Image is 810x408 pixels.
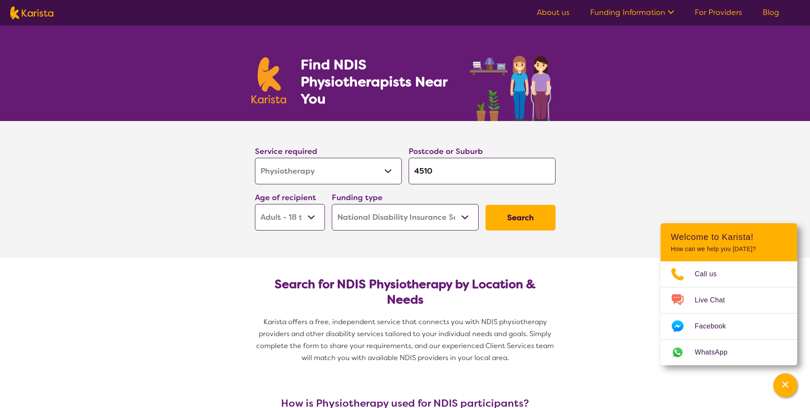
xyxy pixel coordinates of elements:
[485,205,556,231] button: Search
[590,7,674,18] a: Funding Information
[773,373,797,397] button: Channel Menu
[251,57,287,103] img: Karista logo
[255,146,317,157] label: Service required
[661,223,797,365] div: Channel Menu
[661,340,797,365] a: Web link opens in a new tab.
[409,158,556,184] input: Type
[332,192,383,203] label: Funding type
[695,294,735,307] span: Live Chat
[251,316,559,364] p: Karista offers a free, independent service that connects you with NDIS physiotherapy providers an...
[695,320,736,333] span: Facebook
[695,346,738,359] span: WhatsApp
[763,7,779,18] a: Blog
[695,268,727,281] span: Call us
[467,46,559,121] img: physiotherapy
[661,261,797,365] ul: Choose channel
[255,192,316,203] label: Age of recipient
[409,146,483,157] label: Postcode or Suburb
[695,7,742,18] a: For Providers
[10,6,53,19] img: Karista logo
[262,277,549,307] h2: Search for NDIS Physiotherapy by Location & Needs
[671,232,787,242] h2: Welcome to Karista!
[537,7,570,18] a: About us
[301,56,459,107] h1: Find NDIS Physiotherapists Near You
[671,245,787,253] p: How can we help you [DATE]?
